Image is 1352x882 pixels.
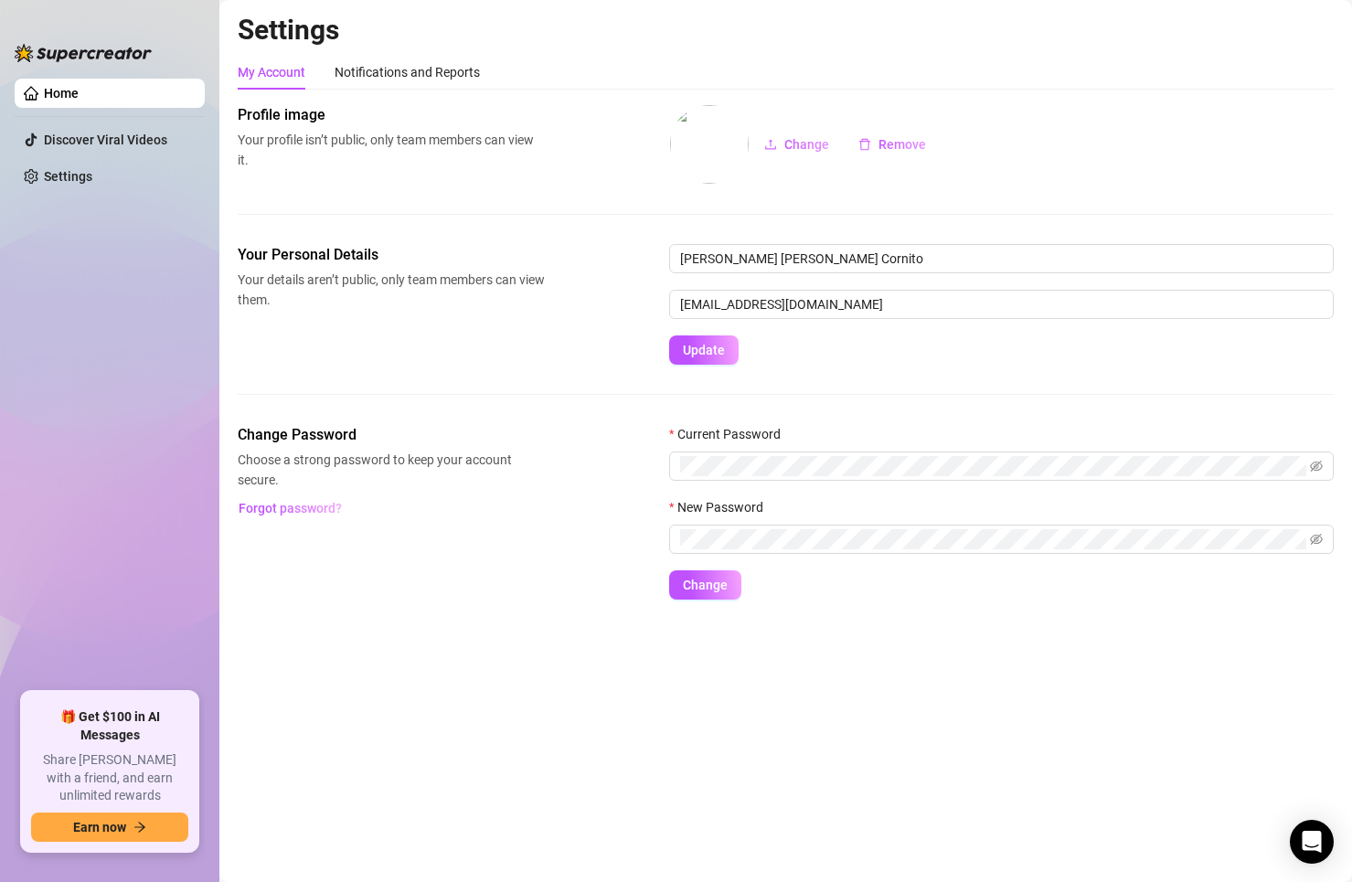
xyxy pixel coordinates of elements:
[764,138,777,151] span: upload
[238,450,545,490] span: Choose a strong password to keep your account secure.
[750,130,844,159] button: Change
[44,86,79,101] a: Home
[73,820,126,834] span: Earn now
[238,130,545,170] span: Your profile isn’t public, only team members can view it.
[1310,533,1323,546] span: eye-invisible
[31,751,188,805] span: Share [PERSON_NAME] with a friend, and earn unlimited rewards
[858,138,871,151] span: delete
[238,104,545,126] span: Profile image
[44,133,167,147] a: Discover Viral Videos
[669,290,1334,319] input: Enter new email
[878,137,926,152] span: Remove
[680,529,1306,549] input: New Password
[669,424,793,444] label: Current Password
[238,494,342,523] button: Forgot password?
[238,270,545,310] span: Your details aren’t public, only team members can view them.
[1310,460,1323,473] span: eye-invisible
[683,343,725,357] span: Update
[133,821,146,834] span: arrow-right
[670,105,749,184] img: profilePics%2FNMmwMfQ14kTDhdbdw63M0QN4NVm2.jpeg
[669,497,775,517] label: New Password
[239,501,342,515] span: Forgot password?
[669,335,739,365] button: Update
[31,813,188,842] button: Earn nowarrow-right
[44,169,92,184] a: Settings
[335,62,480,82] div: Notifications and Reports
[238,244,545,266] span: Your Personal Details
[680,456,1306,476] input: Current Password
[31,708,188,744] span: 🎁 Get $100 in AI Messages
[238,62,305,82] div: My Account
[238,424,545,446] span: Change Password
[683,578,728,592] span: Change
[784,137,829,152] span: Change
[1290,820,1334,864] div: Open Intercom Messenger
[238,13,1334,48] h2: Settings
[15,44,152,62] img: logo-BBDzfeDw.svg
[669,570,741,600] button: Change
[669,244,1334,273] input: Enter name
[844,130,941,159] button: Remove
